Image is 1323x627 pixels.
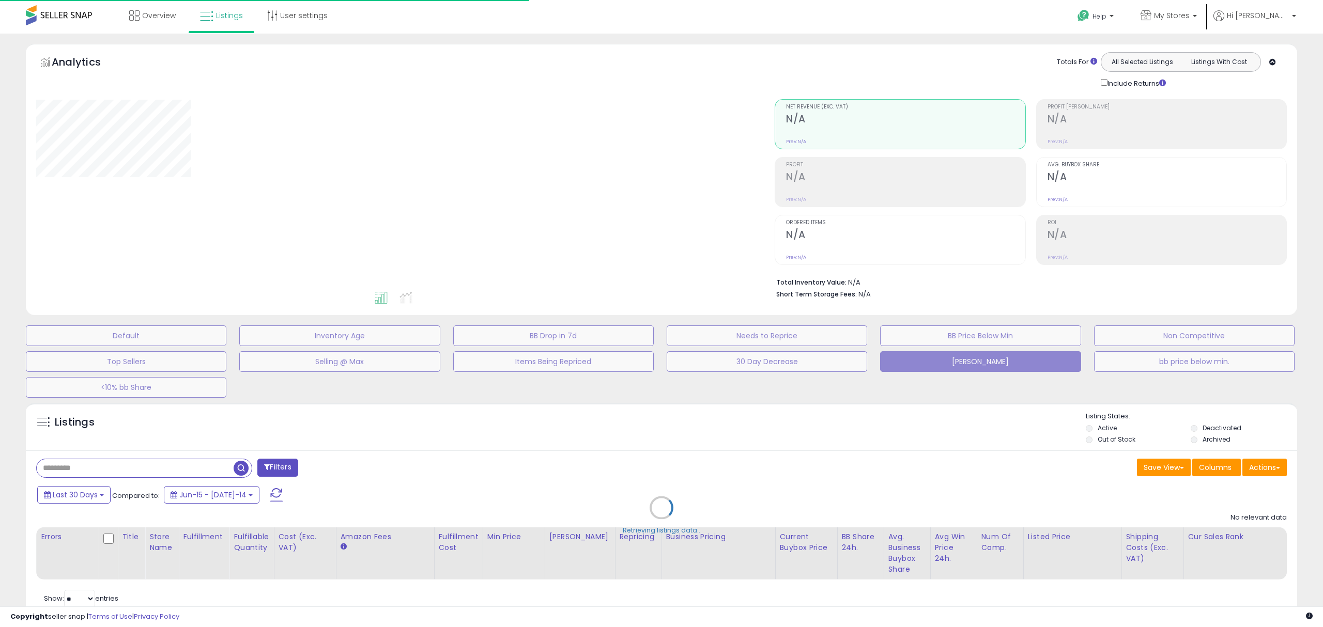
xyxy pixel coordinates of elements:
button: <10% bb Share [26,377,226,398]
small: Prev: N/A [786,196,806,202]
strong: Copyright [10,612,48,621]
h2: N/A [1048,113,1286,127]
div: Include Returns [1093,77,1178,89]
li: N/A [776,275,1279,288]
span: Avg. Buybox Share [1048,162,1286,168]
h2: N/A [786,171,1025,185]
a: Hi [PERSON_NAME] [1213,10,1296,34]
button: bb price below min. [1094,351,1295,372]
h2: N/A [786,113,1025,127]
button: Listings With Cost [1180,55,1257,69]
small: Prev: N/A [1048,196,1068,202]
button: [PERSON_NAME] [880,351,1081,372]
button: Default [26,325,226,346]
span: Net Revenue (Exc. VAT) [786,104,1025,110]
h2: N/A [1048,171,1286,185]
i: Get Help [1077,9,1090,22]
div: Totals For [1057,57,1097,67]
h5: Analytics [52,55,121,72]
span: N/A [858,289,871,299]
small: Prev: N/A [786,254,806,260]
span: Listings [216,10,243,21]
small: Prev: N/A [1048,138,1068,145]
span: Profit [PERSON_NAME] [1048,104,1286,110]
span: Hi [PERSON_NAME] [1227,10,1289,21]
button: Items Being Repriced [453,351,654,372]
button: 30 Day Decrease [667,351,867,372]
button: Top Sellers [26,351,226,372]
h2: N/A [786,229,1025,243]
span: ROI [1048,220,1286,226]
small: Prev: N/A [786,138,806,145]
button: Non Competitive [1094,325,1295,346]
b: Total Inventory Value: [776,278,847,287]
span: Profit [786,162,1025,168]
b: Short Term Storage Fees: [776,290,857,299]
button: BB Drop in 7d [453,325,654,346]
span: Ordered Items [786,220,1025,226]
span: My Stores [1154,10,1190,21]
span: Overview [142,10,176,21]
h2: N/A [1048,229,1286,243]
div: seller snap | | [10,612,179,622]
button: All Selected Listings [1104,55,1181,69]
button: BB Price Below Min [880,325,1081,346]
small: Prev: N/A [1048,254,1068,260]
button: Inventory Age [239,325,440,346]
button: Needs to Reprice [667,325,867,346]
div: Retrieving listings data.. [623,526,700,535]
a: Help [1069,2,1124,34]
button: Selling @ Max [239,351,440,372]
span: Help [1093,12,1106,21]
